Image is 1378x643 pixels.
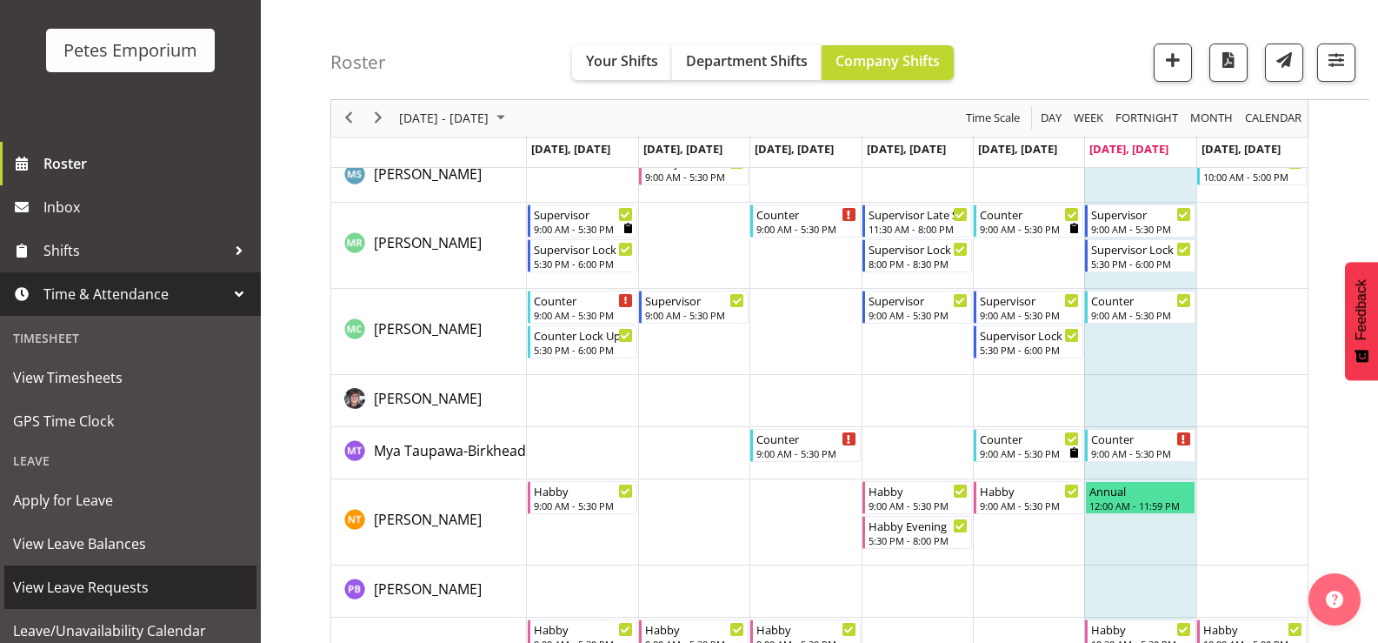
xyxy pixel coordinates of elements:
span: Time & Attendance [43,281,226,307]
div: Nicole Thomson"s event - Annual Begin From Saturday, September 20, 2025 at 12:00:00 AM GMT+12:00 ... [1085,481,1195,514]
button: Time Scale [963,108,1023,130]
div: Counter [1091,430,1190,447]
div: Melissa Cowen"s event - Supervisor Begin From Thursday, September 18, 2025 at 9:00:00 AM GMT+12:0... [862,291,972,324]
div: Counter [534,291,633,309]
div: Mya Taupawa-Birkhead"s event - Counter Begin From Wednesday, September 17, 2025 at 9:00:00 AM GMT... [750,429,860,462]
td: Maureen Sellwood resource [331,151,527,203]
div: 9:00 AM - 5:30 PM [980,222,1079,236]
div: Melissa Cowen"s event - Supervisor Begin From Tuesday, September 16, 2025 at 9:00:00 AM GMT+12:00... [639,291,749,324]
div: Supervisor [869,291,968,309]
a: [PERSON_NAME] [374,388,482,409]
div: 9:00 AM - 5:30 PM [534,308,633,322]
span: Shifts [43,238,226,264]
span: calendar [1243,108,1303,130]
div: Habby Evening [869,517,968,534]
div: 9:00 AM - 5:30 PM [869,308,968,322]
div: Timesheet [4,320,256,356]
div: Melissa Cowen"s event - Supervisor Lock Up Begin From Friday, September 19, 2025 at 5:30:00 PM GM... [974,325,1083,358]
button: Your Shifts [572,45,672,80]
td: Peter Bunn resource [331,566,527,618]
span: [PERSON_NAME] [374,164,482,184]
div: 9:00 AM - 5:30 PM [869,499,968,512]
button: Add a new shift [1154,44,1192,82]
div: Counter [980,205,1079,223]
span: Roster [43,151,252,177]
div: 9:00 AM - 5:30 PM [1091,446,1190,460]
div: 8:00 PM - 8:30 PM [869,257,968,271]
a: [PERSON_NAME] [374,579,482,599]
span: Apply for Leave [13,487,248,513]
div: Supervisor [645,291,744,309]
span: Month [1188,108,1235,130]
span: GPS Time Clock [13,408,248,434]
span: [PERSON_NAME] [374,389,482,408]
a: [PERSON_NAME] [374,232,482,253]
div: Habby [1091,620,1190,638]
a: Apply for Leave [4,479,256,522]
span: [DATE], [DATE] [867,141,946,157]
div: Counter [756,205,855,223]
span: View Leave Requests [13,574,248,600]
div: Habby [1203,620,1302,638]
span: Time Scale [964,108,1022,130]
div: September 15 - 21, 2025 [393,100,516,137]
div: 12:00 AM - 11:59 PM [1089,499,1190,512]
div: Melanie Richardson"s event - Counter Begin From Friday, September 19, 2025 at 9:00:00 AM GMT+12:0... [974,204,1083,238]
div: Nicole Thomson"s event - Habby Begin From Monday, September 15, 2025 at 9:00:00 AM GMT+12:00 Ends... [528,481,637,514]
span: Mya Taupawa-Birkhead [374,441,526,460]
div: 9:00 AM - 5:30 PM [980,499,1079,512]
span: [PERSON_NAME] [374,319,482,338]
div: 9:00 AM - 5:30 PM [1091,222,1190,236]
div: Nicole Thomson"s event - Habby Begin From Thursday, September 18, 2025 at 9:00:00 AM GMT+12:00 En... [862,481,972,514]
button: Timeline Week [1071,108,1107,130]
button: Send a list of all shifts for the selected filtered period to all rostered employees. [1265,44,1303,82]
td: Michelle Whale resource [331,375,527,427]
span: [DATE] - [DATE] [397,108,490,130]
div: Habby [534,482,633,499]
div: 9:00 AM - 5:30 PM [645,170,744,184]
a: View Leave Balances [4,522,256,566]
div: Leave [4,443,256,479]
a: [PERSON_NAME] [374,164,482,184]
div: Supervisor [534,205,633,223]
div: Maureen Sellwood"s event - Counter Begin From Sunday, September 21, 2025 at 10:00:00 AM GMT+12:00... [1197,152,1307,185]
div: Mya Taupawa-Birkhead"s event - Counter Begin From Friday, September 19, 2025 at 9:00:00 AM GMT+12... [974,429,1083,462]
span: [DATE], [DATE] [531,141,610,157]
div: Habby [869,482,968,499]
div: Supervisor Lock Up [534,240,633,258]
span: [DATE], [DATE] [1089,141,1168,157]
div: Maureen Sellwood"s event - Habby Begin From Tuesday, September 16, 2025 at 9:00:00 AM GMT+12:00 E... [639,152,749,185]
span: [DATE], [DATE] [978,141,1057,157]
div: 9:00 AM - 5:30 PM [980,446,1079,460]
span: Day [1039,108,1063,130]
span: Your Shifts [586,51,658,70]
button: Company Shifts [822,45,954,80]
span: [PERSON_NAME] [374,510,482,529]
div: 5:30 PM - 6:00 PM [534,257,633,271]
div: Melanie Richardson"s event - Supervisor Begin From Monday, September 15, 2025 at 9:00:00 AM GMT+1... [528,204,637,238]
span: [DATE], [DATE] [643,141,722,157]
div: Supervisor [980,291,1079,309]
div: Mya Taupawa-Birkhead"s event - Counter Begin From Saturday, September 20, 2025 at 9:00:00 AM GMT+... [1085,429,1195,462]
div: 9:00 AM - 5:30 PM [534,499,633,512]
img: help-xxl-2.png [1326,591,1343,608]
div: Annual [1089,482,1190,499]
div: Melanie Richardson"s event - Supervisor Lock Up Begin From Monday, September 15, 2025 at 5:30:00 ... [528,239,637,272]
button: September 2025 [396,108,513,130]
div: Habby [534,620,633,638]
button: Timeline Day [1038,108,1065,130]
span: [PERSON_NAME] [374,233,482,252]
span: [PERSON_NAME] [374,579,482,599]
div: Habby [756,620,855,638]
h4: Roster [330,52,386,72]
td: Melanie Richardson resource [331,203,527,289]
div: Supervisor Lock Up [980,326,1079,344]
div: 9:00 AM - 5:30 PM [1091,308,1190,322]
button: Fortnight [1113,108,1182,130]
span: [DATE], [DATE] [755,141,834,157]
div: Supervisor Late Shift [869,205,968,223]
span: Feedback [1354,279,1369,340]
div: next period [363,100,393,137]
span: Company Shifts [835,51,940,70]
a: [PERSON_NAME] [374,509,482,530]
